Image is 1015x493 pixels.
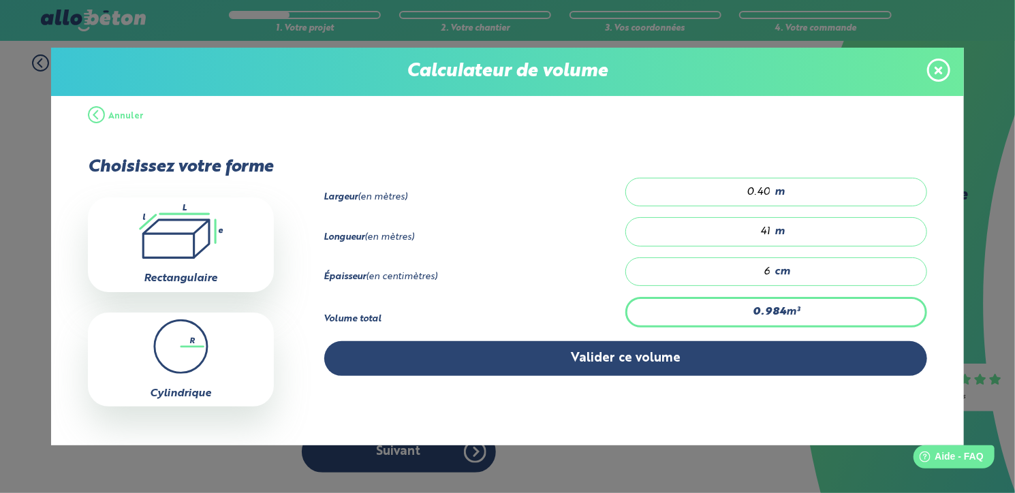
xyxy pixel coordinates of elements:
span: m [775,186,785,198]
strong: Largeur [324,193,358,202]
label: Cylindrique [150,388,211,399]
input: 0 [640,265,770,279]
iframe: Help widget launcher [894,440,1000,478]
strong: Volume total [324,315,382,323]
div: (en mètres) [324,232,626,243]
p: Calculateur de volume [65,61,950,82]
div: (en centimètres) [324,272,626,283]
div: m³ [625,297,927,327]
span: cm [775,266,790,278]
strong: Épaisseur [324,272,366,281]
input: 0 [640,225,770,238]
span: m [775,225,785,238]
label: Rectangulaire [144,273,217,284]
strong: Longueur [324,233,365,242]
strong: 0.984 [753,306,786,317]
p: Choisissez votre forme [88,157,274,177]
div: (en mètres) [324,192,626,203]
input: 0 [640,185,770,199]
button: Annuler [88,96,144,137]
button: Valider ce volume [324,341,928,376]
